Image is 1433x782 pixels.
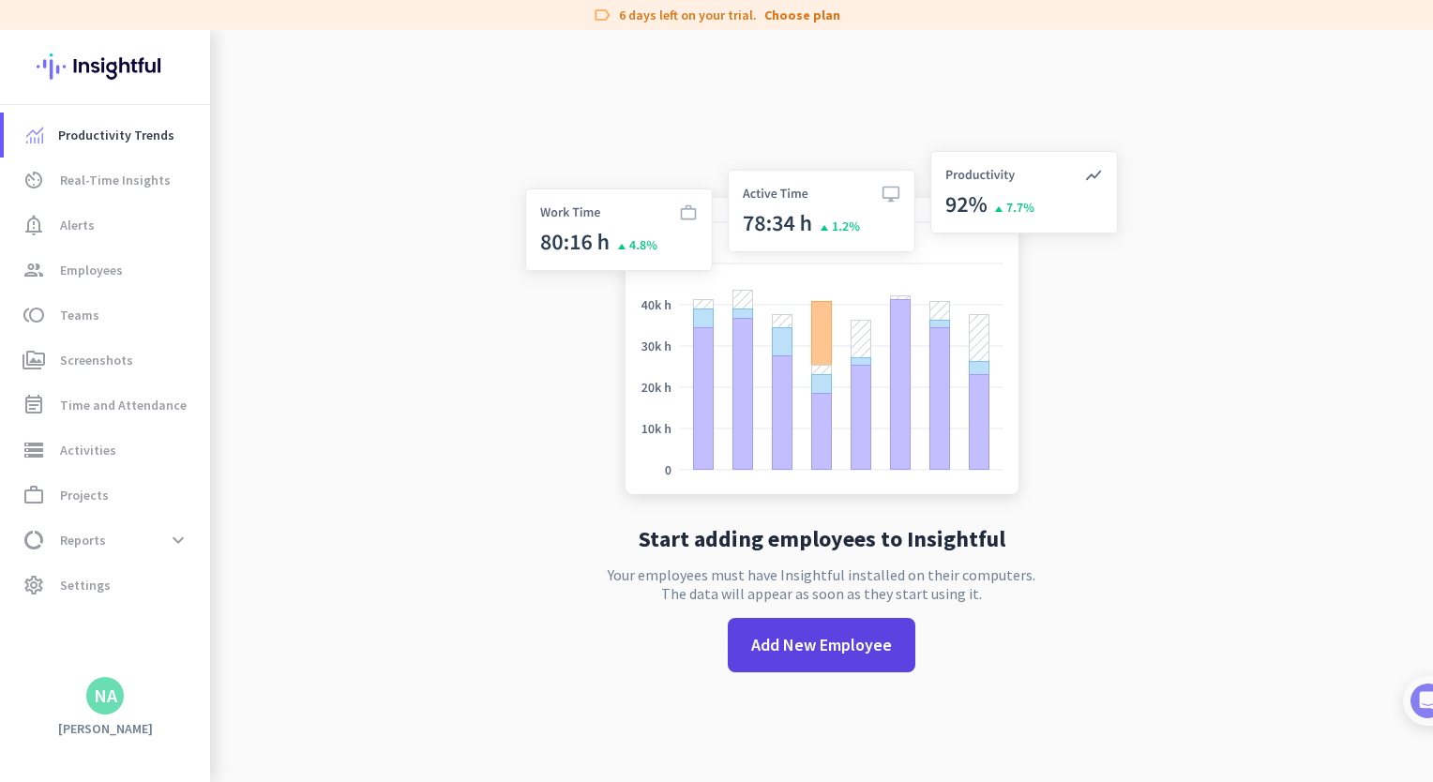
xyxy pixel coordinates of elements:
[23,529,45,551] i: data_usage
[60,349,133,371] span: Screenshots
[23,214,45,236] i: notification_important
[4,248,210,293] a: groupEmployees
[4,113,210,158] a: menu-itemProductivity Trends
[4,203,210,248] a: notification_importantAlerts
[23,304,45,326] i: toll
[23,349,45,371] i: perm_media
[23,259,45,281] i: group
[23,394,45,416] i: event_note
[26,127,43,143] img: menu-item
[58,124,174,146] span: Productivity Trends
[23,574,45,596] i: settings
[94,686,117,705] div: NA
[4,428,210,473] a: storageActivities
[60,394,187,416] span: Time and Attendance
[4,563,210,608] a: settingsSettings
[23,169,45,191] i: av_timer
[593,6,611,24] i: label
[60,439,116,461] span: Activities
[60,574,111,596] span: Settings
[60,529,106,551] span: Reports
[4,518,210,563] a: data_usageReportsexpand_more
[60,304,99,326] span: Teams
[60,169,171,191] span: Real-Time Insights
[751,633,892,657] span: Add New Employee
[60,484,109,506] span: Projects
[4,383,210,428] a: event_noteTime and Attendance
[23,439,45,461] i: storage
[511,140,1132,513] img: no-search-results
[4,293,210,338] a: tollTeams
[23,484,45,506] i: work_outline
[37,30,173,103] img: Insightful logo
[764,6,840,24] a: Choose plan
[60,259,123,281] span: Employees
[4,338,210,383] a: perm_mediaScreenshots
[60,214,95,236] span: Alerts
[161,523,195,557] button: expand_more
[639,528,1005,550] h2: Start adding employees to Insightful
[4,158,210,203] a: av_timerReal-Time Insights
[728,618,915,672] button: Add New Employee
[608,565,1035,603] p: Your employees must have Insightful installed on their computers. The data will appear as soon as...
[4,473,210,518] a: work_outlineProjects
